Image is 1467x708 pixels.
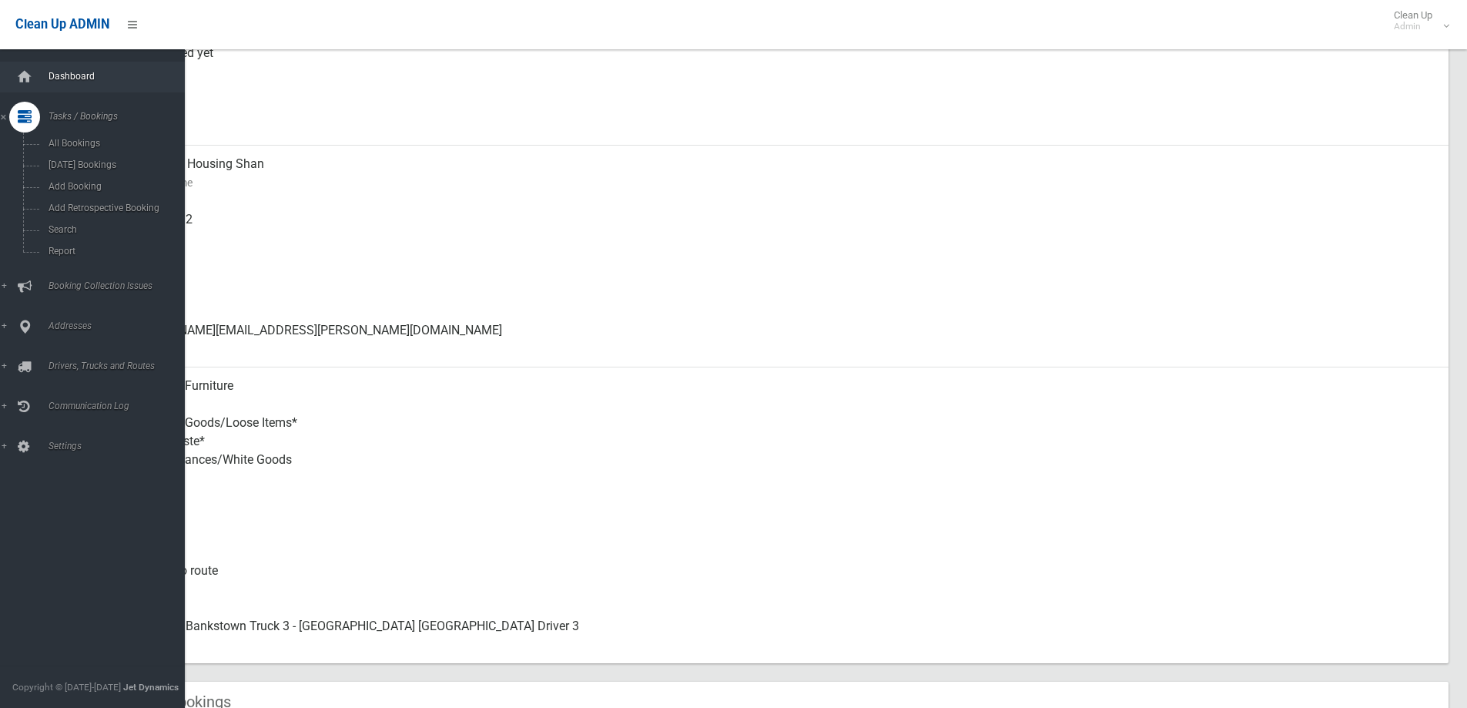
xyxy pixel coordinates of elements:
small: Oversized [123,525,1436,543]
div: None given [123,257,1436,312]
div: Canterbury Bankstown Truck 3 - [GEOGRAPHIC_DATA] [GEOGRAPHIC_DATA] Driver 3 [123,608,1436,663]
span: Add Booking [44,181,183,192]
span: Add Retrospective Booking [44,203,183,213]
small: Status [123,580,1436,599]
span: Copyright © [DATE]-[DATE] [12,682,121,693]
div: Assigned to route [123,552,1436,608]
small: Landline [123,284,1436,303]
small: Assigned To [123,636,1436,654]
span: Tasks / Bookings [44,111,196,122]
span: Clean Up ADMIN [15,17,109,32]
span: Clean Up [1386,9,1448,32]
div: Bankstown Housing Shan [123,146,1436,201]
span: Settings [44,441,196,451]
span: Search [44,224,183,235]
div: [PERSON_NAME][EMAIL_ADDRESS][PERSON_NAME][DOMAIN_NAME] [123,312,1436,367]
span: Addresses [44,320,196,331]
small: Email [123,340,1436,358]
strong: Jet Dynamics [123,682,179,693]
small: Collected At [123,62,1436,81]
span: Communication Log [44,401,196,411]
small: Admin [1394,21,1432,32]
small: Items [123,469,1436,488]
div: Not collected yet [123,35,1436,90]
span: Report [44,246,183,257]
small: Contact Name [123,173,1436,192]
div: 0418421732 [123,201,1436,257]
span: [DATE] Bookings [44,159,183,170]
span: Booking Collection Issues [44,280,196,291]
span: Drivers, Trucks and Routes [44,361,196,371]
small: Mobile [123,229,1436,247]
small: Zone [123,118,1436,136]
div: No [123,497,1436,552]
div: [DATE] [123,90,1436,146]
span: Dashboard [44,71,196,82]
span: All Bookings [44,138,183,149]
div: Household Furniture Electronics Household Goods/Loose Items* Garden Waste* Metal Appliances/White... [123,367,1436,497]
a: [PERSON_NAME][EMAIL_ADDRESS][PERSON_NAME][DOMAIN_NAME]Email [68,312,1449,367]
